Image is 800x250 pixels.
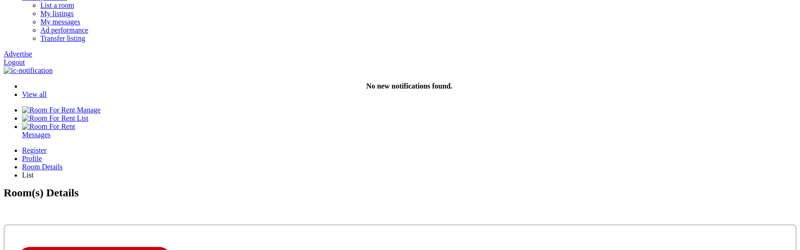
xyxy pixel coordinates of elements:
[22,114,88,122] a: List
[22,106,75,114] img: Room For Rent
[40,10,73,17] a: My listings
[4,67,53,75] img: ic-notification
[22,163,62,171] span: Room Details
[40,18,80,26] a: My messages
[22,122,796,139] a: Room For Rent Messages
[22,155,42,162] span: Profile
[4,58,25,66] a: Logout
[40,26,88,34] a: Ad performance
[22,163,796,171] a: Room Details
[4,187,796,215] h2: Room(s) Details
[40,34,85,42] a: Transfer listing
[22,114,75,122] img: Room For Rent
[22,146,796,155] a: Register
[77,106,101,114] span: Manage
[22,146,46,154] span: Register
[4,50,32,58] a: Advertise
[40,1,74,9] a: List a room
[22,155,796,163] a: Profile
[22,171,34,179] span: List
[22,131,50,139] span: Messages
[22,122,75,131] img: Room For Rent
[22,106,101,114] a: Manage
[77,114,89,122] span: List
[22,90,47,98] a: View all
[366,82,453,90] strong: No new notifications found.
